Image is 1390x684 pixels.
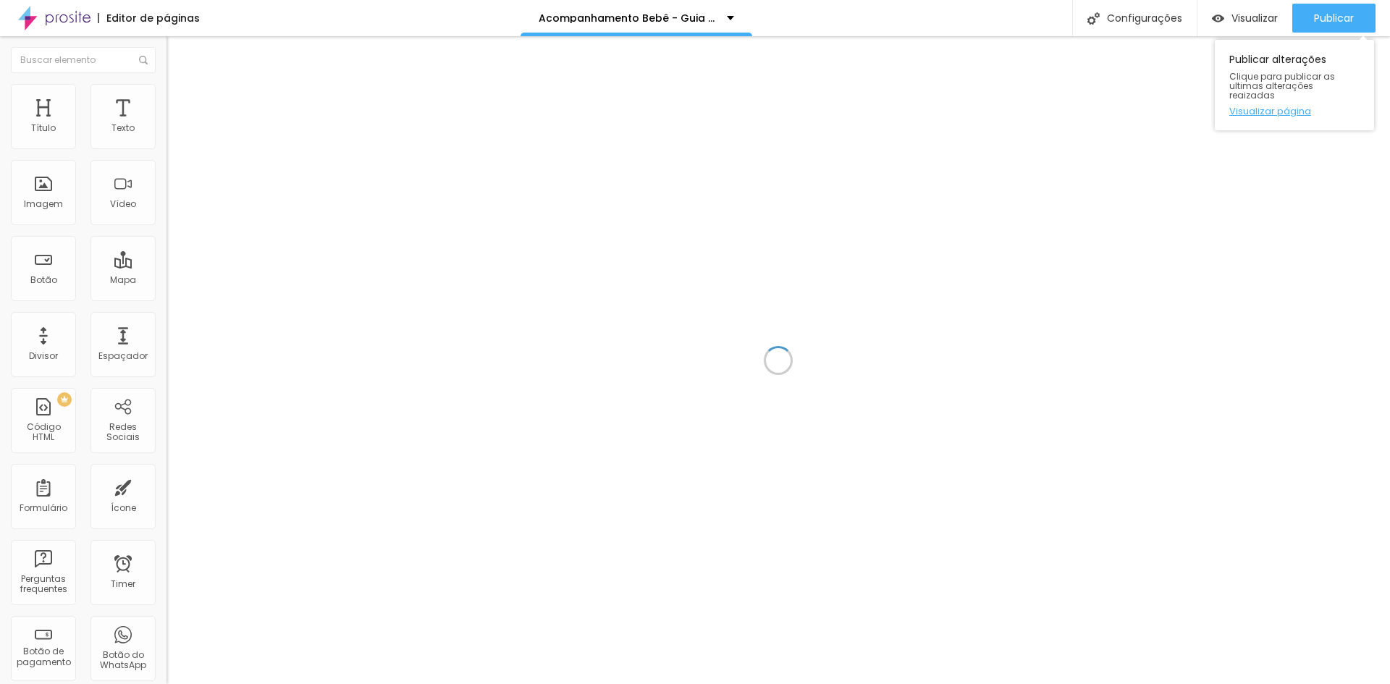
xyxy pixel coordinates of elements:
button: Publicar [1292,4,1376,33]
img: Icone [1087,12,1100,25]
div: Imagem [24,199,63,209]
button: Visualizar [1197,4,1292,33]
div: Título [31,123,56,133]
div: Código HTML [14,422,72,443]
div: Formulário [20,503,67,513]
img: view-1.svg [1212,12,1224,25]
span: Visualizar [1231,12,1278,24]
input: Buscar elemento [11,47,156,73]
div: Editor de páginas [98,13,200,23]
div: Redes Sociais [94,422,151,443]
img: Icone [139,56,148,64]
div: Mapa [110,275,136,285]
a: Visualizar página [1229,106,1360,116]
p: Acompanhamento Bebê - Guia de Investimento Fotográfico [539,13,716,23]
div: Botão do WhatsApp [94,650,151,671]
div: Texto [111,123,135,133]
div: Vídeo [110,199,136,209]
div: Espaçador [98,351,148,361]
span: Publicar [1314,12,1354,24]
div: Perguntas frequentes [14,574,72,595]
span: Clique para publicar as ultimas alterações reaizadas [1229,72,1360,101]
div: Botão [30,275,57,285]
div: Botão de pagamento [14,646,72,667]
div: Timer [111,579,135,589]
div: Publicar alterações [1215,40,1374,130]
div: Divisor [29,351,58,361]
div: Ícone [111,503,136,513]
